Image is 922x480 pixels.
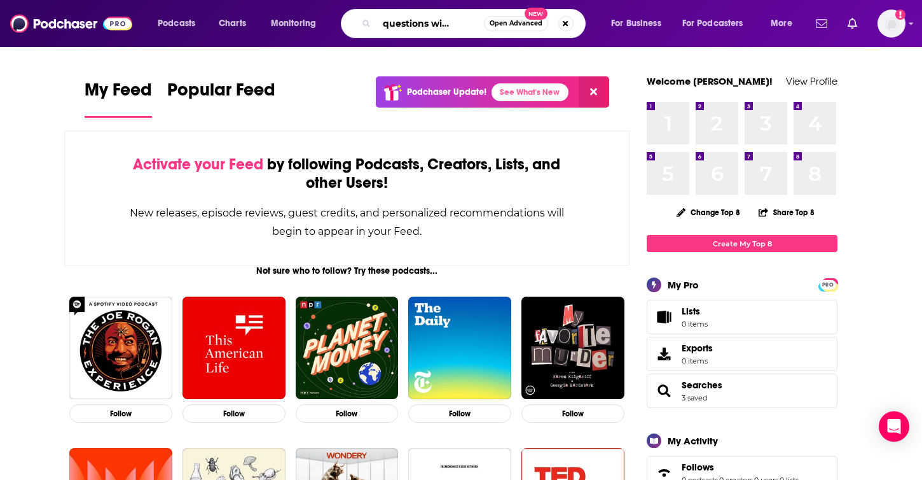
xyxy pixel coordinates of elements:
[182,297,286,400] img: This American Life
[668,435,718,447] div: My Activity
[682,356,713,365] span: 0 items
[647,235,837,252] a: Create My Top 8
[682,306,708,317] span: Lists
[611,15,661,32] span: For Business
[490,20,542,27] span: Open Advanced
[296,297,399,400] img: Planet Money
[521,404,624,423] button: Follow
[407,87,486,97] p: Podchaser Update!
[877,10,905,38] span: Logged in as jackiemayer
[682,462,714,473] span: Follows
[682,462,799,473] a: Follows
[128,155,565,192] div: by following Podcasts, Creators, Lists, and other Users!
[128,204,565,241] div: New releases, episode reviews, guest credits, and personalized recommendations will begin to appe...
[682,342,713,354] span: Exports
[820,279,836,289] a: PRO
[682,379,722,391] a: Searches
[271,15,316,32] span: Monitoring
[820,280,836,290] span: PRO
[133,155,263,174] span: Activate your Feed
[492,83,568,101] a: See What's New
[69,404,172,423] button: Follow
[758,200,815,225] button: Share Top 8
[771,15,792,32] span: More
[651,382,677,400] a: Searches
[682,306,700,317] span: Lists
[408,404,511,423] button: Follow
[682,393,707,402] a: 3 saved
[85,79,152,108] span: My Feed
[408,297,511,400] img: The Daily
[647,300,837,334] a: Lists
[674,13,762,34] button: open menu
[262,13,333,34] button: open menu
[484,16,548,31] button: Open AdvancedNew
[682,320,708,328] span: 0 items
[376,13,484,34] input: Search podcasts, credits, & more...
[521,297,624,400] img: My Favorite Murder with Karen Kilgariff and Georgia Hardstark
[69,297,172,400] img: The Joe Rogan Experience
[647,374,837,408] span: Searches
[668,279,699,291] div: My Pro
[786,75,837,87] a: View Profile
[296,404,399,423] button: Follow
[149,13,212,34] button: open menu
[167,79,275,108] span: Popular Feed
[895,10,905,20] svg: Add a profile image
[651,345,677,363] span: Exports
[182,404,286,423] button: Follow
[843,13,862,34] a: Show notifications dropdown
[647,75,773,87] a: Welcome [PERSON_NAME]!
[669,204,748,220] button: Change Top 8
[525,8,547,20] span: New
[602,13,677,34] button: open menu
[879,411,909,442] div: Open Intercom Messenger
[64,265,630,276] div: Not sure who to follow? Try these podcasts...
[811,13,832,34] a: Show notifications dropdown
[10,11,132,36] img: Podchaser - Follow, Share and Rate Podcasts
[219,15,246,32] span: Charts
[682,15,743,32] span: For Podcasters
[85,79,152,118] a: My Feed
[158,15,195,32] span: Podcasts
[877,10,905,38] button: Show profile menu
[762,13,808,34] button: open menu
[651,308,677,326] span: Lists
[353,9,598,38] div: Search podcasts, credits, & more...
[647,337,837,371] a: Exports
[210,13,254,34] a: Charts
[167,79,275,118] a: Popular Feed
[877,10,905,38] img: User Profile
